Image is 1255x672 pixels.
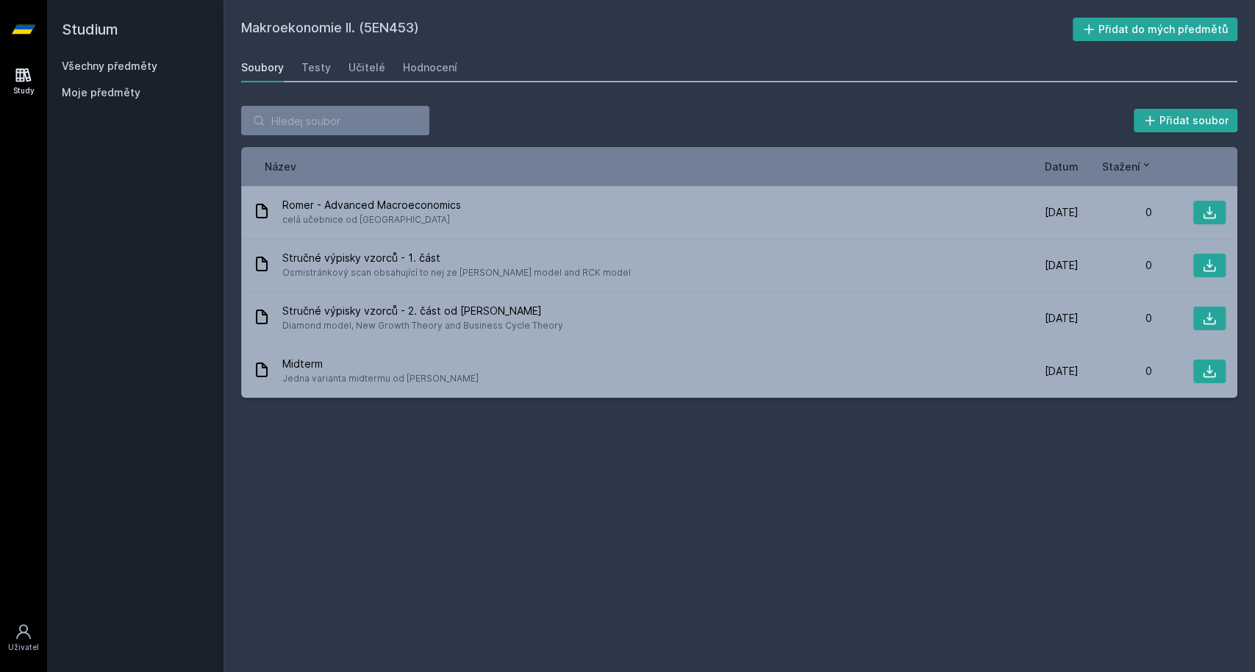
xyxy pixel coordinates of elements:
button: Stažení [1102,159,1152,174]
div: Testy [301,60,331,75]
div: Uživatel [8,642,39,653]
span: Moje předměty [62,85,140,100]
a: Study [3,59,44,104]
span: Midterm [282,357,479,371]
span: [DATE] [1045,364,1079,379]
a: Uživatel [3,615,44,660]
div: 0 [1079,311,1152,326]
div: Hodnocení [403,60,457,75]
button: Název [265,159,296,174]
button: Datum [1045,159,1079,174]
span: Stručné výpisky vzorců - 2. část od [PERSON_NAME] [282,304,563,318]
div: 0 [1079,205,1152,220]
span: celá učebnice od [GEOGRAPHIC_DATA] [282,212,461,227]
span: Romer - Advanced Macroeconomics [282,198,461,212]
span: [DATE] [1045,311,1079,326]
span: Stručné výpisky vzorců - 1. část [282,251,631,265]
a: Testy [301,53,331,82]
a: Hodnocení [403,53,457,82]
span: Stažení [1102,159,1140,174]
span: Jedna varianta midtermu od [PERSON_NAME] [282,371,479,386]
h2: Makroekonomie II. (5EN453) [241,18,1073,41]
div: 0 [1079,364,1152,379]
div: Soubory [241,60,284,75]
a: Soubory [241,53,284,82]
a: Učitelé [348,53,385,82]
a: Všechny předměty [62,60,157,72]
button: Přidat soubor [1134,109,1238,132]
div: Učitelé [348,60,385,75]
div: Study [13,85,35,96]
input: Hledej soubor [241,106,429,135]
span: Diamond model, New Growth Theory and Business Cycle Theory [282,318,563,333]
div: 0 [1079,258,1152,273]
span: Osmistránkový scan obsahující to nej ze [PERSON_NAME] model and RCK model [282,265,631,280]
span: [DATE] [1045,205,1079,220]
button: Přidat do mých předmětů [1073,18,1238,41]
span: [DATE] [1045,258,1079,273]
